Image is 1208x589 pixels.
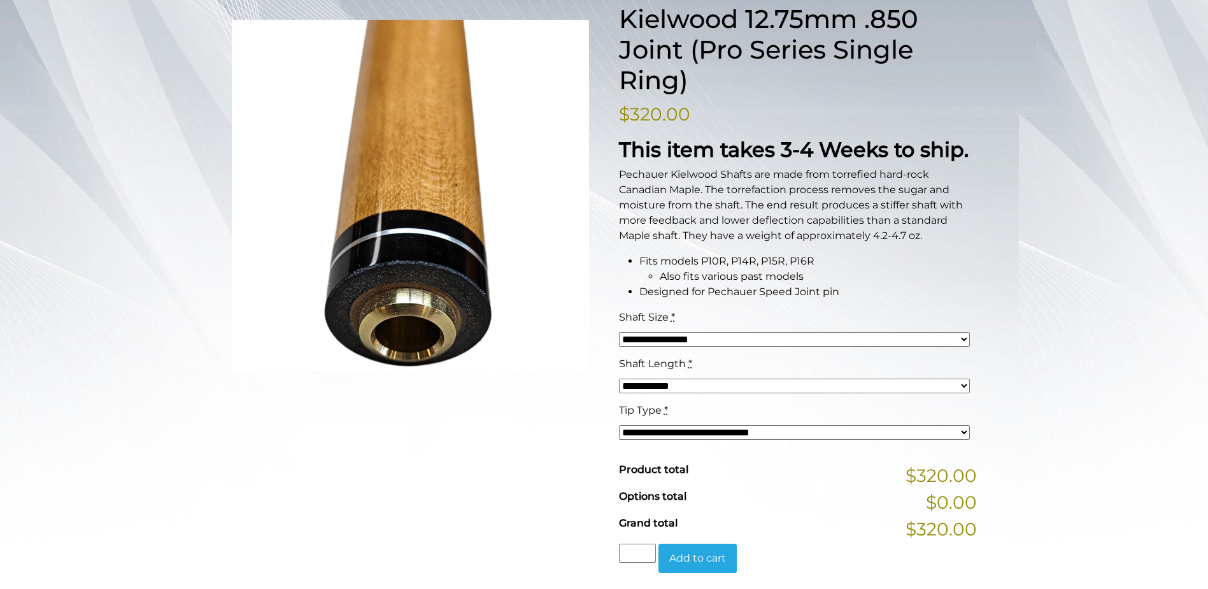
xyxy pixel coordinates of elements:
[906,516,977,542] span: $320.00
[619,358,686,370] span: Shaft Length
[619,103,690,125] bdi: 320.00
[619,103,630,125] span: $
[660,269,977,284] li: Also fits various past models
[619,404,662,416] span: Tip Type
[619,490,686,502] span: Options total
[619,311,669,323] span: Shaft Size
[619,167,977,244] p: Pechauer Kielwood Shafts are made from torrefied hard-rock Canadian Maple. The torrefaction proce...
[639,284,977,300] li: Designed for Pechauer Speed Joint pin
[926,489,977,516] span: $0.00
[658,544,737,573] button: Add to cart
[619,544,656,563] input: Product quantity
[639,254,977,284] li: Fits models P10R, P14R, P15R, P16R
[619,463,688,476] span: Product total
[619,4,977,96] h1: Kielwood 12.75mm .850 Joint (Pro Series Single Ring)
[664,404,668,416] abbr: required
[619,517,678,529] span: Grand total
[671,311,675,323] abbr: required
[906,462,977,489] span: $320.00
[688,358,692,370] abbr: required
[619,137,969,162] strong: This item takes 3-4 Weeks to ship.
[232,20,590,370] img: 3.png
